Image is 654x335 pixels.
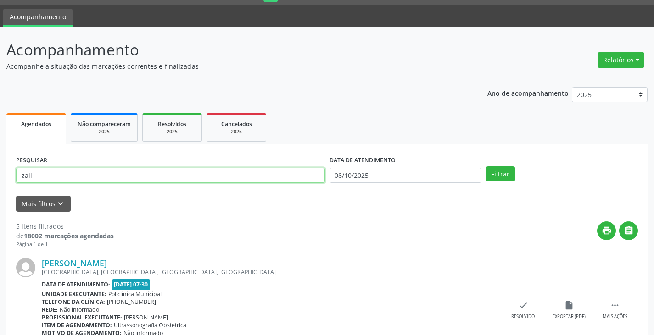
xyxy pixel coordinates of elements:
[518,300,528,310] i: check
[108,290,162,298] span: Policlínica Municipal
[114,321,186,329] span: Ultrassonografia Obstetrica
[56,199,66,209] i: keyboard_arrow_down
[16,168,325,183] input: Nome, CNS
[42,268,500,276] div: [GEOGRAPHIC_DATA], [GEOGRAPHIC_DATA], [GEOGRAPHIC_DATA], [GEOGRAPHIC_DATA]
[330,168,481,183] input: Selecione um intervalo
[42,321,112,329] b: Item de agendamento:
[16,154,47,168] label: PESQUISAR
[42,258,107,268] a: [PERSON_NAME]
[42,280,110,288] b: Data de atendimento:
[16,221,114,231] div: 5 itens filtrados
[42,298,105,306] b: Telefone da clínica:
[3,9,73,27] a: Acompanhamento
[602,225,612,236] i: print
[598,52,644,68] button: Relatórios
[107,298,156,306] span: [PHONE_NUMBER]
[78,120,131,128] span: Não compareceram
[553,313,586,320] div: Exportar (PDF)
[78,128,131,135] div: 2025
[24,231,114,240] strong: 18002 marcações agendadas
[213,128,259,135] div: 2025
[21,120,51,128] span: Agendados
[511,313,535,320] div: Resolvido
[124,313,168,321] span: [PERSON_NAME]
[221,120,252,128] span: Cancelados
[6,38,455,61] p: Acompanhamento
[597,221,616,240] button: print
[42,306,58,313] b: Rede:
[610,300,620,310] i: 
[42,290,106,298] b: Unidade executante:
[564,300,574,310] i: insert_drive_file
[486,166,515,182] button: Filtrar
[16,231,114,241] div: de
[619,221,638,240] button: 
[42,313,122,321] b: Profissional executante:
[149,128,195,135] div: 2025
[112,279,151,290] span: [DATE] 07:30
[624,225,634,236] i: 
[16,258,35,277] img: img
[16,241,114,248] div: Página 1 de 1
[158,120,186,128] span: Resolvidos
[330,154,396,168] label: DATA DE ATENDIMENTO
[603,313,627,320] div: Mais ações
[6,61,455,71] p: Acompanhe a situação das marcações correntes e finalizadas
[16,196,71,212] button: Mais filtroskeyboard_arrow_down
[60,306,99,313] span: Não informado
[487,87,569,99] p: Ano de acompanhamento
